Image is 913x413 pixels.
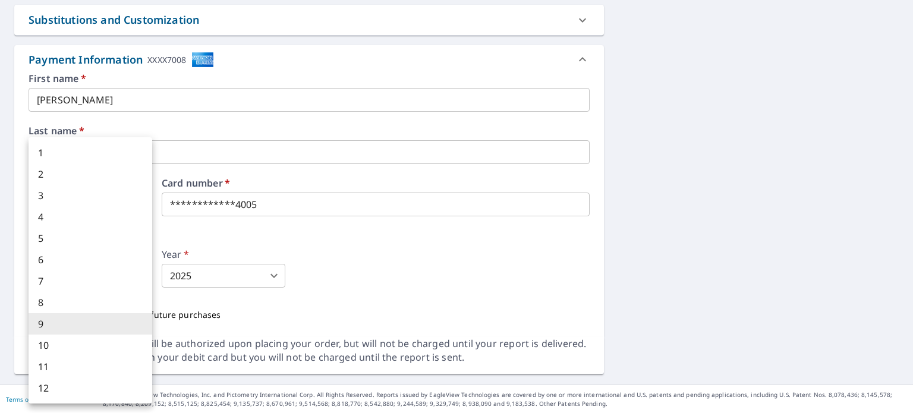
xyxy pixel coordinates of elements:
[29,377,152,399] li: 12
[29,185,152,206] li: 3
[29,206,152,228] li: 4
[29,270,152,292] li: 7
[29,292,152,313] li: 8
[29,228,152,249] li: 5
[29,356,152,377] li: 11
[29,142,152,163] li: 1
[29,335,152,356] li: 10
[29,249,152,270] li: 6
[29,313,152,335] li: 9
[29,163,152,185] li: 2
